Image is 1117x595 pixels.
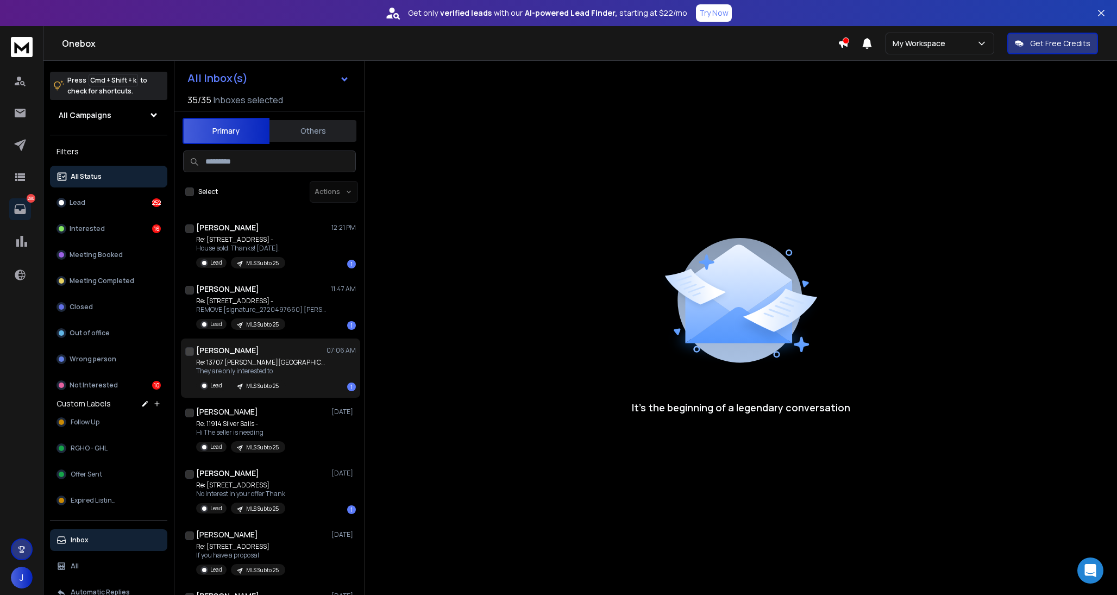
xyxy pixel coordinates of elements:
p: Lead [210,259,222,267]
p: MLS Subto 25 [246,505,279,513]
div: 1 [347,260,356,268]
button: Get Free Credits [1007,33,1098,54]
div: 1 [347,321,356,330]
span: Expired Listing [71,496,116,505]
span: Cmd + Shift + k [89,74,138,86]
p: Re: [STREET_ADDRESS] - [196,235,285,244]
strong: AI-powered Lead Finder, [525,8,617,18]
button: Meeting Completed [50,270,167,292]
button: All [50,555,167,577]
p: [DATE] [331,530,356,539]
p: Lead [210,566,222,574]
h1: [PERSON_NAME] [196,529,258,540]
p: Lead [210,320,222,328]
h1: All Campaigns [59,110,111,121]
p: No interest in your offer Thank [196,490,285,498]
a: 280 [9,198,31,220]
p: [DATE] [331,469,356,478]
button: Primary [183,118,269,144]
p: 12:21 PM [331,223,356,232]
p: They are only interested to [196,367,327,375]
p: Re: 13707 [PERSON_NAME][GEOGRAPHIC_DATA] - [196,358,327,367]
h1: [PERSON_NAME] [196,222,259,233]
p: Press to check for shortcuts. [67,75,147,97]
p: Hi The seller is needing [196,428,285,437]
button: Lead252 [50,192,167,214]
h3: Custom Labels [57,398,111,409]
p: 11:47 AM [331,285,356,293]
h1: [PERSON_NAME] [196,406,258,417]
button: Others [269,119,356,143]
p: MLS Subto 25 [246,259,279,267]
p: All Status [71,172,102,181]
img: logo [11,37,33,57]
p: Re: 11914 Silver Sails - [196,419,285,428]
p: If you have a proposal [196,551,285,560]
button: All Inbox(s) [179,67,358,89]
p: Closed [70,303,93,311]
h1: [PERSON_NAME] [196,468,259,479]
p: Get only with our starting at $22/mo [408,8,687,18]
p: Get Free Credits [1030,38,1090,49]
span: Offer Sent [71,470,102,479]
p: 07:06 AM [327,346,356,355]
p: Interested [70,224,105,233]
p: MLS Subto 25 [246,566,279,574]
button: Out of office [50,322,167,344]
p: Lead [70,198,85,207]
label: Select [198,187,218,196]
div: 252 [152,198,161,207]
button: RGHO - GHL [50,437,167,459]
p: Out of office [70,329,110,337]
p: [DATE] [331,408,356,416]
p: My Workspace [893,38,950,49]
button: Inbox [50,529,167,551]
button: Offer Sent [50,464,167,485]
div: 1 [347,505,356,514]
p: REMOVE [signature_2720497660] [PERSON_NAME] Realtor, [196,305,327,314]
p: It’s the beginning of a legendary conversation [632,400,850,415]
p: Inbox [71,536,89,544]
p: Wrong person [70,355,116,364]
span: Follow Up [71,418,99,427]
button: Wrong person [50,348,167,370]
p: Lead [210,443,222,451]
button: Closed [50,296,167,318]
p: Lead [210,504,222,512]
button: J [11,567,33,588]
button: Not Interested10 [50,374,167,396]
h1: All Inbox(s) [187,73,248,84]
button: Meeting Booked [50,244,167,266]
p: Try Now [699,8,729,18]
div: Open Intercom Messenger [1077,558,1103,584]
p: 280 [27,194,35,203]
strong: verified leads [440,8,492,18]
button: Expired Listing [50,490,167,511]
span: 35 / 35 [187,93,211,107]
p: MLS Subto 25 [246,382,279,390]
div: 16 [152,224,161,233]
h1: Onebox [62,37,838,50]
p: Not Interested [70,381,118,390]
button: Follow Up [50,411,167,433]
button: All Status [50,166,167,187]
p: Re: [STREET_ADDRESS] - [196,297,327,305]
h1: [PERSON_NAME] [196,345,259,356]
span: RGHO - GHL [71,444,108,453]
div: 10 [152,381,161,390]
div: 1 [347,383,356,391]
h1: [PERSON_NAME] [196,284,259,295]
p: Re: [STREET_ADDRESS] [196,542,285,551]
p: House sold. Thanks! [DATE], [196,244,285,253]
button: All Campaigns [50,104,167,126]
p: Meeting Completed [70,277,134,285]
h3: Filters [50,144,167,159]
button: Try Now [696,4,732,22]
p: MLS Subto 25 [246,443,279,452]
p: MLS Subto 25 [246,321,279,329]
h3: Inboxes selected [214,93,283,107]
p: Meeting Booked [70,250,123,259]
p: Re: [STREET_ADDRESS] [196,481,285,490]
